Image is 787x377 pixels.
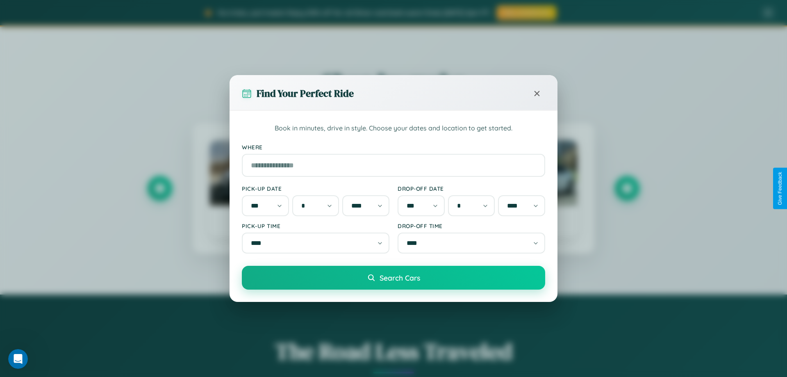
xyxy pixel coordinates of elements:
[242,144,545,151] label: Where
[242,185,389,192] label: Pick-up Date
[257,87,354,100] h3: Find Your Perfect Ride
[380,273,420,282] span: Search Cars
[242,123,545,134] p: Book in minutes, drive in style. Choose your dates and location to get started.
[242,222,389,229] label: Pick-up Time
[242,266,545,290] button: Search Cars
[398,185,545,192] label: Drop-off Date
[398,222,545,229] label: Drop-off Time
